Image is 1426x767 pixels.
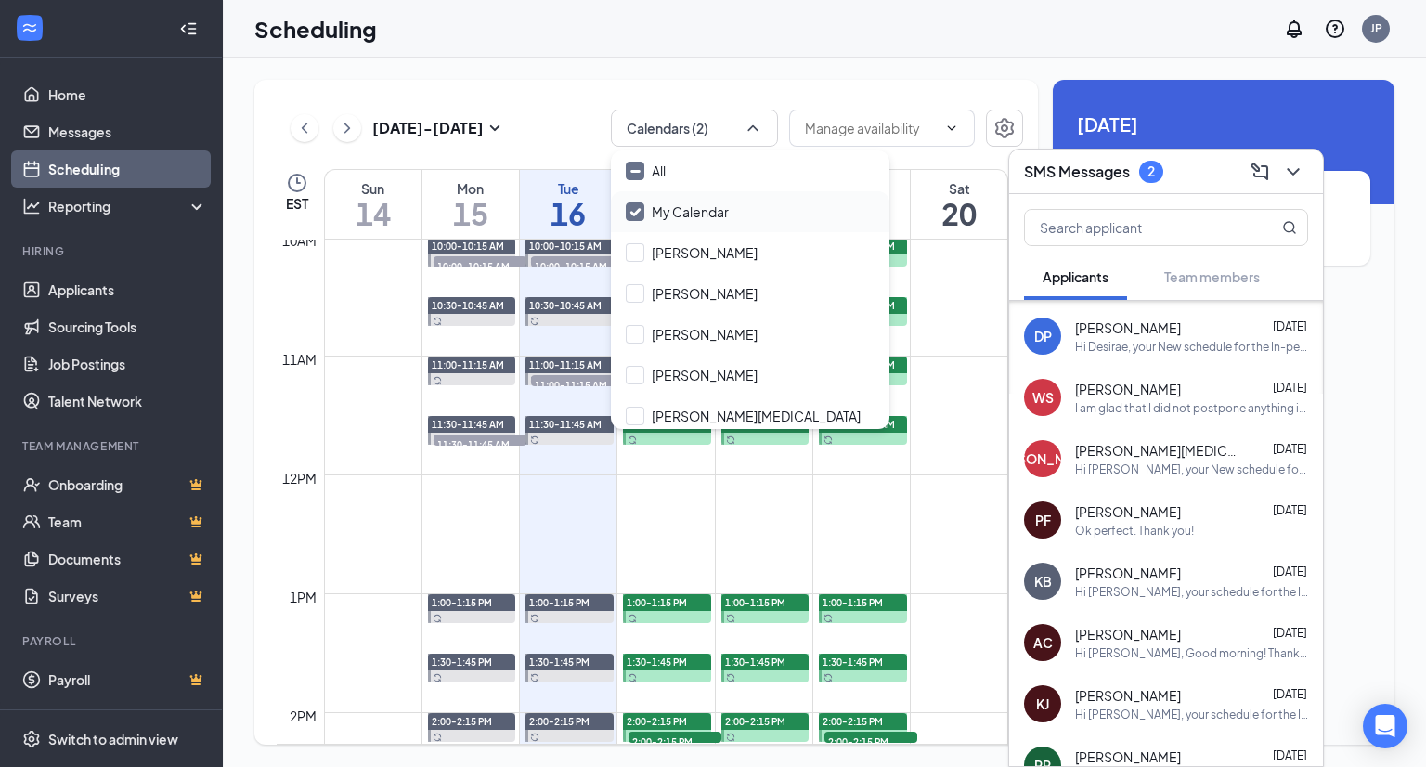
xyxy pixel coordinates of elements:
svg: Sync [628,673,637,682]
svg: QuestionInfo [1324,18,1346,40]
span: 2:00-2:15 PM [629,732,721,750]
div: Switch to admin view [48,730,178,748]
a: DocumentsCrown [48,540,207,578]
span: 1:30-1:45 PM [432,656,492,669]
div: JP [1370,20,1382,36]
a: Messages [48,113,207,150]
svg: SmallChevronDown [484,117,506,139]
h3: SMS Messages [1024,162,1130,182]
span: 1:30-1:45 PM [725,656,785,669]
span: 11:30-11:45 AM [529,418,602,431]
input: Search applicant [1025,210,1245,245]
a: Job Postings [48,345,207,383]
svg: Sync [433,614,442,623]
svg: Sync [823,435,833,445]
span: [PERSON_NAME] [1075,747,1181,766]
span: [DATE] [1077,110,1370,138]
svg: Sync [726,614,735,623]
span: Team members [1164,268,1260,285]
svg: Sync [530,317,539,326]
a: September 16, 2025 [520,170,616,239]
svg: ChevronDown [1282,161,1304,183]
span: [PERSON_NAME] [1075,502,1181,521]
button: ChevronLeft [291,114,318,142]
div: Hi Desirae, your New schedule for the In-person Interview will be on [DATE], [DATE] at 12:30PM. O... [1075,339,1308,355]
svg: ChevronRight [338,117,356,139]
div: 11am [279,349,320,370]
svg: Sync [530,733,539,742]
a: September 14, 2025 [325,170,421,239]
span: [DATE] [1273,503,1307,517]
span: [DATE] [1273,748,1307,762]
svg: Sync [823,614,833,623]
h1: Scheduling [254,13,377,45]
svg: Sync [433,733,442,742]
div: WS [1032,388,1054,407]
span: 11:00-11:15 AM [531,375,624,394]
span: [DATE] [1273,381,1307,395]
span: 11:00-11:15 AM [529,358,602,371]
span: [DATE] [1273,687,1307,701]
div: KB [1034,572,1052,591]
svg: Sync [530,435,539,445]
span: 10:00-10:15 AM [432,240,504,253]
h1: 16 [520,198,616,229]
span: [PERSON_NAME] [1075,380,1181,398]
span: 10:30-10:45 AM [432,299,504,312]
div: Reporting [48,197,208,215]
a: Sourcing Tools [48,308,207,345]
h3: [DATE] - [DATE] [372,118,484,138]
svg: MagnifyingGlass [1282,220,1297,235]
a: Talent Network [48,383,207,420]
svg: Sync [433,376,442,385]
div: Mon [422,179,519,198]
div: [PERSON_NAME] [989,449,1096,468]
span: 1:30-1:45 PM [529,656,590,669]
div: Hiring [22,243,203,259]
div: 1pm [286,587,320,607]
svg: WorkstreamLogo [20,19,39,37]
div: Tue [520,179,616,198]
span: 2:00-2:15 PM [725,715,785,728]
div: 12pm [279,468,320,488]
svg: Sync [726,435,735,445]
span: 1:00-1:15 PM [823,596,883,609]
div: Sun [325,179,421,198]
div: DP [1034,327,1052,345]
a: Home [48,76,207,113]
button: ComposeMessage [1245,157,1275,187]
span: 11:30-11:45 AM [434,435,526,453]
div: Sat [911,179,1007,198]
button: Calendars (2)ChevronUp [611,110,778,147]
svg: Sync [433,317,442,326]
span: 2:00-2:15 PM [432,715,492,728]
span: [PERSON_NAME] [1075,318,1181,337]
svg: Notifications [1283,18,1305,40]
svg: Sync [628,614,637,623]
span: 2:00-2:15 PM [529,715,590,728]
svg: Sync [530,673,539,682]
span: 10:00-10:15 AM [434,256,526,275]
div: 2 [1147,163,1155,179]
span: [PERSON_NAME][MEDICAL_DATA] [1075,441,1242,460]
svg: Sync [726,733,735,742]
a: TeamCrown [48,503,207,540]
span: 1:00-1:15 PM [529,596,590,609]
a: Scheduling [48,150,207,188]
a: OnboardingCrown [48,466,207,503]
svg: Sync [530,614,539,623]
h1: 15 [422,198,519,229]
a: SurveysCrown [48,578,207,615]
svg: Sync [823,673,833,682]
a: Applicants [48,271,207,308]
div: PF [1035,511,1051,529]
svg: ComposeMessage [1249,161,1271,183]
span: [PERSON_NAME] [1075,686,1181,705]
span: [PERSON_NAME] [1075,625,1181,643]
div: Open Intercom Messenger [1363,704,1407,748]
svg: Analysis [22,197,41,215]
input: Manage availability [805,118,937,138]
span: 1:00-1:15 PM [432,596,492,609]
div: Hi [PERSON_NAME], your schedule for the In-person Interview will be on [DATE], [DATE] at 9:30AM. ... [1075,707,1308,722]
div: I am glad that I did not postpone anything important for this phone interview @ 10-10:15 am this ... [1075,400,1308,416]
